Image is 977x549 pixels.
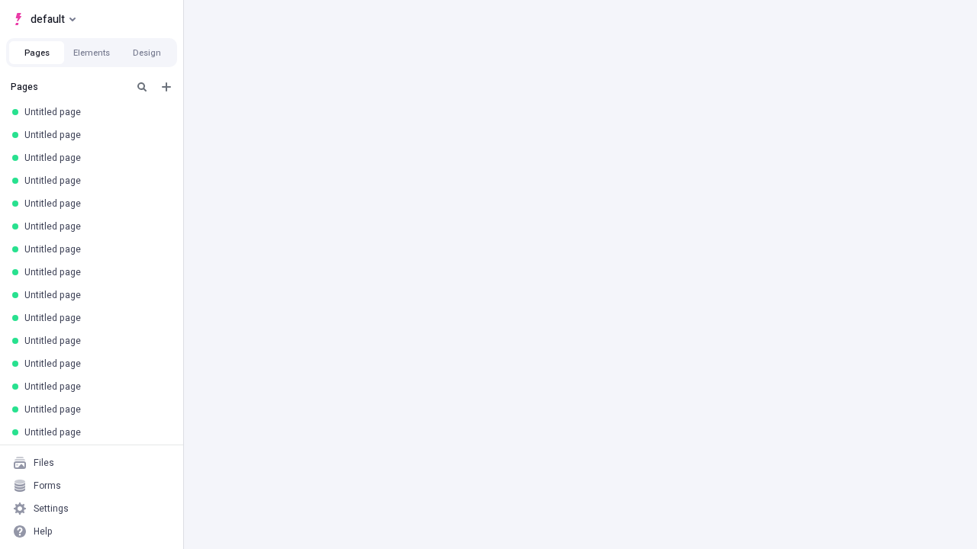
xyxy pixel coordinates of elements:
div: Untitled page [24,403,165,416]
div: Help [34,525,53,538]
div: Untitled page [24,426,165,438]
div: Untitled page [24,175,165,187]
div: Untitled page [24,220,165,233]
button: Pages [9,41,64,64]
div: Untitled page [24,243,165,255]
div: Settings [34,502,69,515]
div: Untitled page [24,197,165,210]
div: Untitled page [24,289,165,301]
div: Forms [34,480,61,492]
button: Elements [64,41,119,64]
div: Untitled page [24,358,165,370]
div: Untitled page [24,312,165,324]
button: Add new [157,78,176,96]
div: Untitled page [24,266,165,278]
div: Untitled page [24,380,165,393]
button: Design [119,41,174,64]
div: Untitled page [24,129,165,141]
button: Select site [6,8,82,30]
div: Untitled page [24,152,165,164]
div: Untitled page [24,335,165,347]
div: Files [34,457,54,469]
div: Untitled page [24,106,165,118]
div: Pages [11,81,127,93]
span: default [31,10,65,28]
